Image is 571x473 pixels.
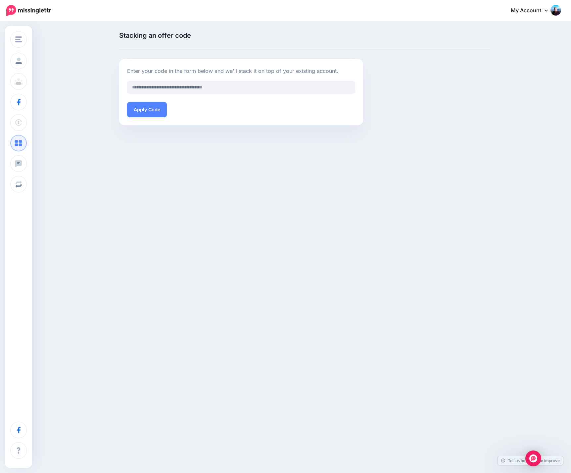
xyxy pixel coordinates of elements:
[6,5,51,16] img: Missinglettr
[15,36,22,42] img: menu.png
[127,67,355,76] p: Enter your code in the form below and we'll stack it on top of your existing account.
[127,102,167,117] button: Apply Code
[498,456,563,465] a: Tell us how we can improve
[119,32,363,39] span: Stacking an offer code
[525,450,541,466] div: Open Intercom Messenger
[504,3,561,19] a: My Account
